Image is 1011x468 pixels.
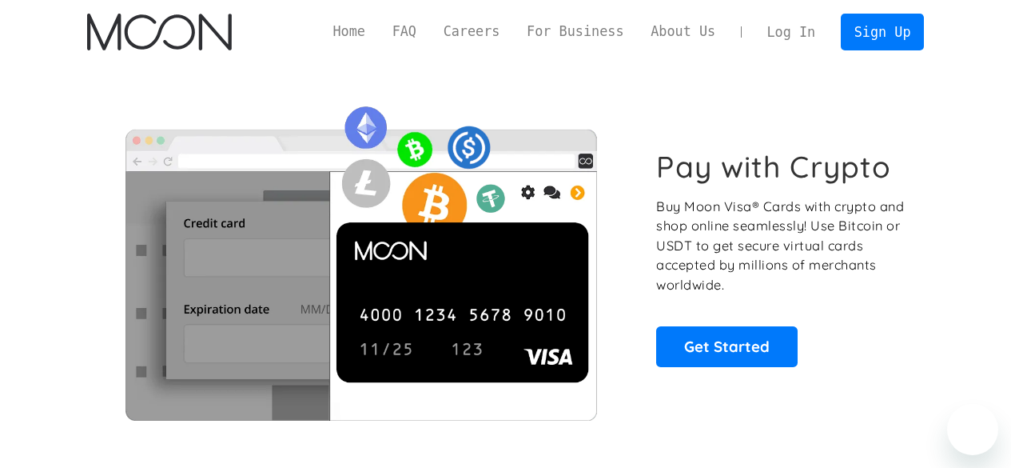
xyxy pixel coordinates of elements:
a: Home [320,22,379,42]
a: About Us [637,22,729,42]
a: Careers [430,22,513,42]
img: Moon Cards let you spend your crypto anywhere Visa is accepted. [87,95,635,420]
p: Buy Moon Visa® Cards with crypto and shop online seamlessly! Use Bitcoin or USDT to get secure vi... [656,197,906,295]
a: Get Started [656,326,798,366]
iframe: Knop om het berichtenvenster te openen [947,404,998,455]
a: home [87,14,232,50]
a: Sign Up [841,14,924,50]
img: Moon Logo [87,14,232,50]
a: FAQ [379,22,430,42]
a: For Business [513,22,637,42]
a: Log In [754,14,829,50]
h1: Pay with Crypto [656,149,891,185]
